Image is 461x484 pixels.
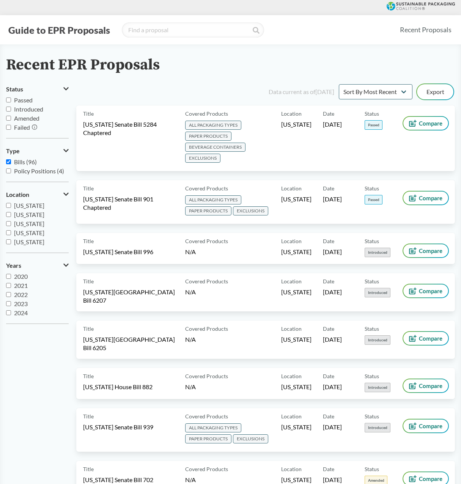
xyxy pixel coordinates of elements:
span: PAPER PRODUCTS [185,434,231,443]
span: Title [83,277,94,285]
span: Covered Products [185,277,228,285]
span: Location [281,412,302,420]
span: [DATE] [323,383,342,391]
span: Location [281,184,302,192]
span: Compare [419,423,442,429]
span: [US_STATE] [281,248,312,256]
span: Compare [419,248,442,254]
span: Status [365,237,379,245]
button: Status [6,83,69,96]
span: Status [365,110,379,118]
input: 2022 [6,292,11,297]
span: Title [83,110,94,118]
button: Compare [403,117,448,130]
span: Date [323,110,334,118]
span: Introduced [365,248,390,257]
span: [DATE] [323,195,342,203]
span: [US_STATE] [281,120,312,129]
span: 2020 [14,273,28,280]
span: Compare [419,120,442,126]
span: PAPER PRODUCTS [185,132,231,141]
span: Title [83,412,94,420]
span: [US_STATE] [281,195,312,203]
input: Bills (96) [6,159,11,164]
input: 2023 [6,301,11,306]
a: Recent Proposals [396,21,455,38]
span: ALL PACKAGING TYPES [185,195,241,204]
span: Date [323,412,334,420]
span: Covered Products [185,237,228,245]
span: Introduced [365,423,390,432]
span: Type [6,148,20,154]
span: Date [323,237,334,245]
span: [US_STATE] [14,238,44,245]
span: Date [323,372,334,380]
h2: Recent EPR Proposals [6,57,160,74]
span: Covered Products [185,110,228,118]
div: Data current as of [DATE] [269,87,334,96]
span: Compare [419,476,442,482]
span: [US_STATE] [14,211,44,218]
span: Covered Products [185,184,228,192]
span: Title [83,237,94,245]
span: ALL PACKAGING TYPES [185,121,241,130]
span: Location [281,237,302,245]
span: Status [365,372,379,380]
button: Compare [403,284,448,297]
span: N/A [185,383,196,390]
input: Find a proposal [122,22,264,38]
span: EXCLUSIONS [233,206,268,215]
span: EXCLUSIONS [185,154,220,163]
span: Bills (96) [14,158,37,165]
span: Location [281,325,302,333]
input: 2024 [6,310,11,315]
span: [US_STATE] Senate Bill 901 Chaptered [83,195,176,212]
span: Status [365,412,379,420]
span: [US_STATE] House Bill 882 [83,383,153,391]
input: Failed [6,125,11,130]
input: [US_STATE] [6,230,11,235]
button: Compare [403,192,448,204]
span: [DATE] [323,423,342,431]
span: Compare [419,195,442,201]
span: Passed [365,120,382,130]
input: Amended [6,116,11,121]
button: Compare [403,332,448,345]
input: [US_STATE] [6,212,11,217]
span: [US_STATE] [14,220,44,227]
button: Location [6,188,69,201]
span: Passed [14,96,33,104]
span: Location [281,277,302,285]
span: 2021 [14,282,28,289]
button: Years [6,259,69,272]
span: Location [281,465,302,473]
span: ALL PACKAGING TYPES [185,423,241,432]
span: [DATE] [323,335,342,344]
span: Location [281,110,302,118]
span: Date [323,325,334,333]
span: [US_STATE] Senate Bill 702 [83,476,153,484]
span: [DATE] [323,476,342,484]
span: Introduced [365,383,390,392]
span: 2024 [14,309,28,316]
span: Compare [419,288,442,294]
input: Policy Positions (4) [6,168,11,173]
button: Compare [403,420,448,432]
input: 2021 [6,283,11,288]
span: Covered Products [185,325,228,333]
span: Covered Products [185,372,228,380]
span: BEVERAGE CONTAINERS [185,143,245,152]
span: [US_STATE] [14,202,44,209]
span: N/A [185,248,196,255]
span: [DATE] [323,120,342,129]
span: Title [83,184,94,192]
span: Covered Products [185,465,228,473]
button: Compare [403,244,448,257]
span: Status [365,325,379,333]
span: EXCLUSIONS [233,434,268,443]
span: 2023 [14,300,28,307]
span: Title [83,325,94,333]
span: [US_STATE][GEOGRAPHIC_DATA] Bill 6207 [83,288,176,305]
button: Export [417,84,453,99]
span: Status [365,465,379,473]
